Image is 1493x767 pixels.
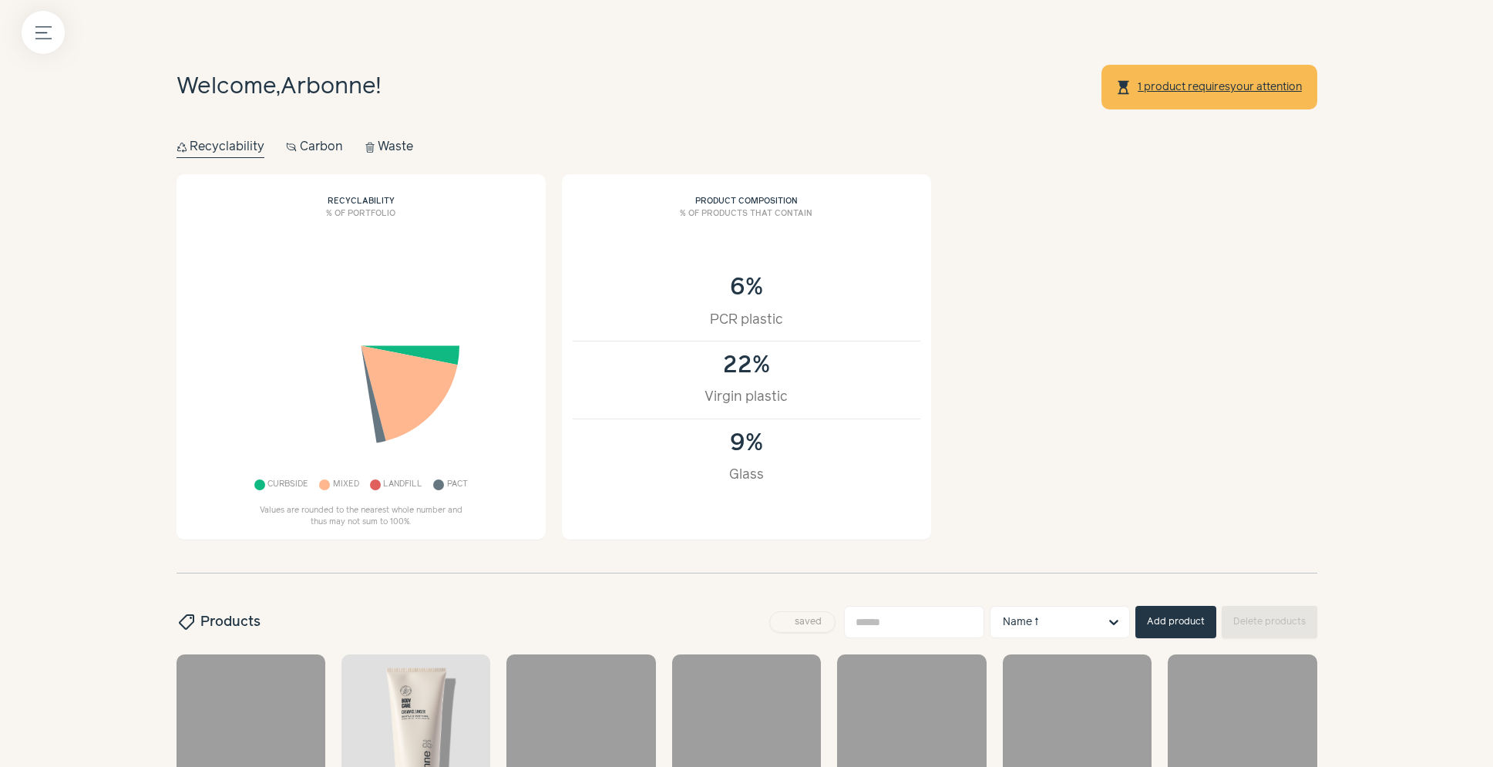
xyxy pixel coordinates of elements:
[589,274,904,301] div: 6%
[177,70,381,105] h1: Welcome, !
[589,465,904,485] div: Glass
[267,476,308,494] span: Curbside
[281,76,376,98] span: Arbonne
[447,476,468,494] span: Pact
[769,611,836,633] button: saved
[1137,81,1303,93] a: 1 product requiresyour attention
[573,185,920,208] h2: Product composition
[1115,79,1132,96] span: hourglass_top
[573,208,920,231] h3: % of products that contain
[253,505,469,530] p: Values are rounded to the nearest whole number and thus may not sum to 100%.
[187,185,535,208] h2: Recyclability
[589,310,904,330] div: PCR plastic
[589,430,904,457] div: 9%
[175,613,195,631] span: sell
[589,387,904,407] div: Virgin plastic
[177,136,265,158] button: Recyclability
[1135,606,1216,638] button: Add product
[789,617,827,627] span: saved
[365,136,414,158] button: Waste
[286,136,343,158] button: Carbon
[383,476,422,494] span: Landfill
[333,476,359,494] span: Mixed
[187,208,535,231] h3: % of portfolio
[589,352,904,379] div: 22%
[177,612,261,632] h2: Products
